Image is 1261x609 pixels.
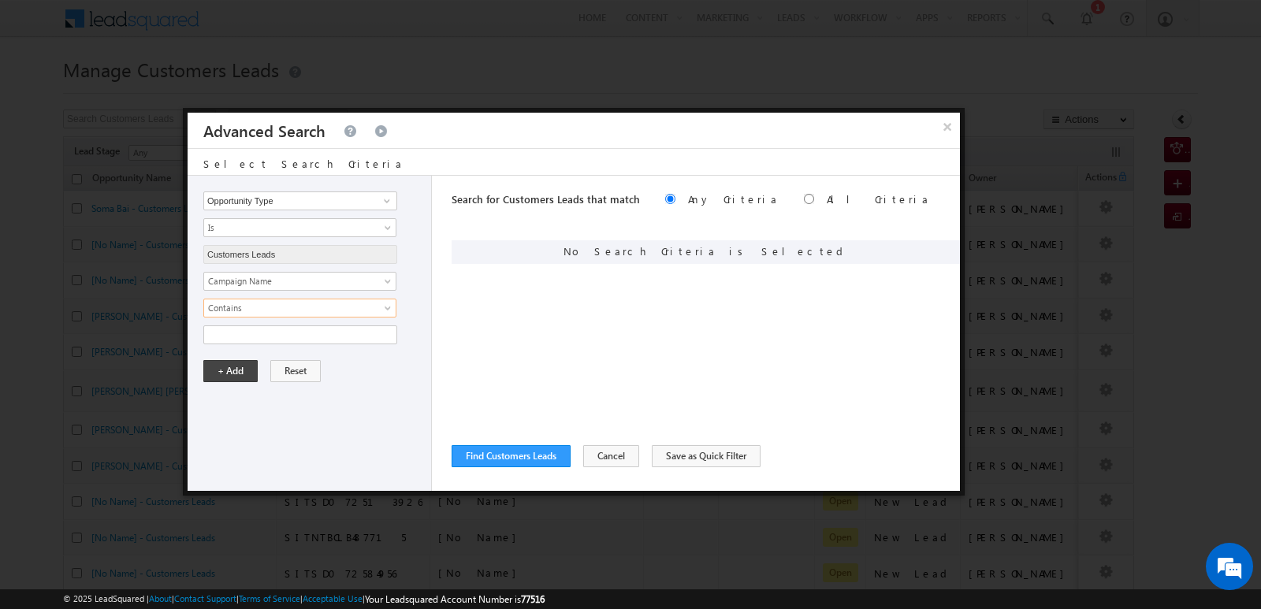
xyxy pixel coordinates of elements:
[203,299,396,317] a: Contains
[270,360,321,382] button: Reset
[203,157,404,170] span: Select Search Criteria
[174,593,236,603] a: Contact Support
[20,146,288,472] textarea: Type your message and hit 'Enter'
[203,272,396,291] a: Campaign Name
[203,218,396,237] a: Is
[452,192,640,206] span: Search for Customers Leads that match
[259,8,296,46] div: Minimize live chat window
[63,592,545,607] span: © 2025 LeadSquared | | | | |
[204,274,375,288] span: Campaign Name
[203,245,397,264] input: Type to Search
[204,221,375,235] span: Is
[365,593,545,605] span: Your Leadsquared Account Number is
[239,593,300,603] a: Terms of Service
[303,593,363,603] a: Acceptable Use
[149,593,172,603] a: About
[82,83,265,103] div: Chat with us now
[935,113,960,140] button: ×
[375,193,395,209] a: Show All Items
[203,191,397,210] input: Type to Search
[583,445,639,467] button: Cancel
[652,445,761,467] button: Save as Quick Filter
[27,83,66,103] img: d_60004797649_company_0_60004797649
[203,360,258,382] button: + Add
[688,192,779,206] label: Any Criteria
[521,593,545,605] span: 77516
[827,192,930,206] label: All Criteria
[452,445,571,467] button: Find Customers Leads
[214,485,286,507] em: Start Chat
[204,301,375,315] span: Contains
[452,240,960,264] div: No Search Criteria is Selected
[203,113,325,148] h3: Advanced Search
